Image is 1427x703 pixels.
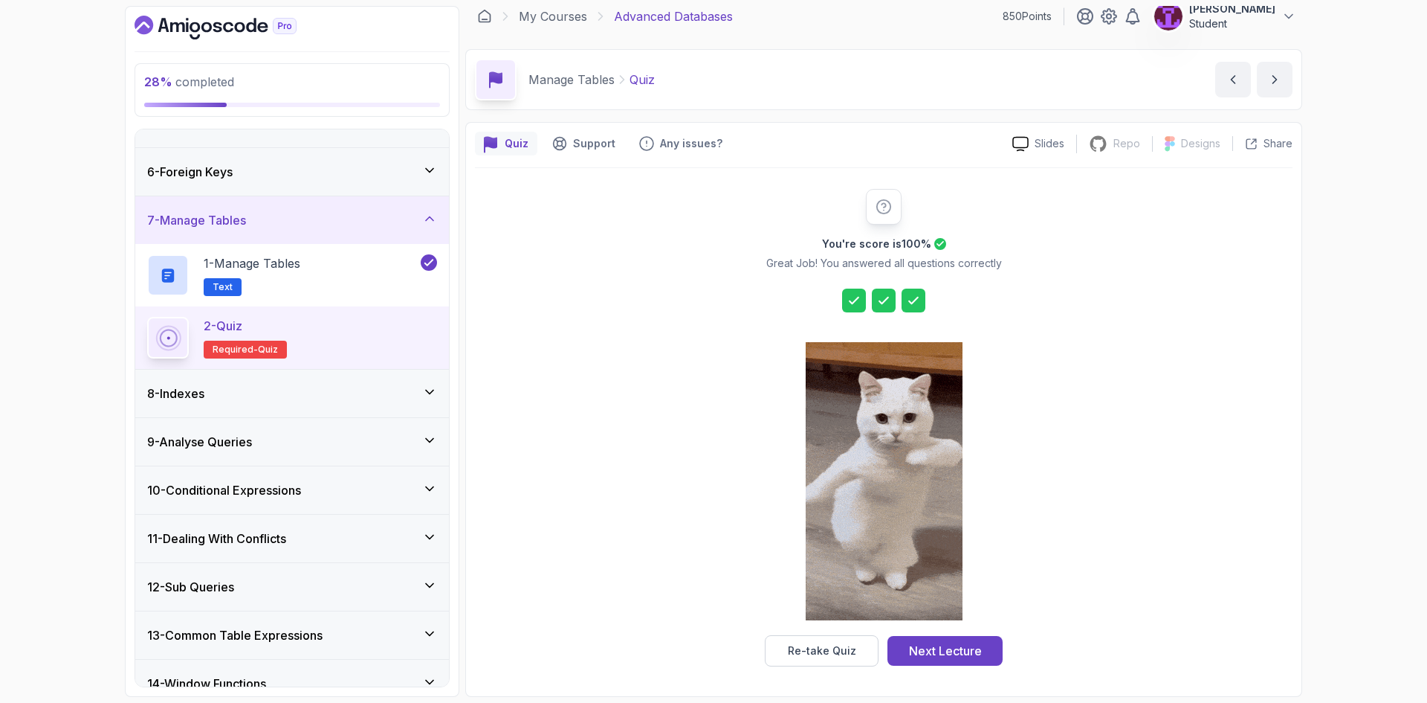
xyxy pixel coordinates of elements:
button: Feedback button [630,132,731,155]
p: 1 - Manage Tables [204,254,300,272]
p: Quiz [505,136,528,151]
span: 28 % [144,74,172,89]
p: Manage Tables [528,71,615,89]
button: previous content [1215,62,1251,97]
button: 2-QuizRequired-quiz [147,317,437,359]
a: Dashboard [477,9,492,24]
button: 1-Manage TablesText [147,254,437,296]
button: 10-Conditional Expressions [135,466,449,514]
p: Designs [1181,136,1220,151]
p: Student [1189,16,1275,31]
button: Support button [543,132,624,155]
h3: 14 - Window Functions [147,675,266,693]
h3: 12 - Sub Queries [147,578,234,596]
button: 13-Common Table Expressions [135,611,449,659]
h2: You're score is 100 % [822,237,931,251]
button: Next Lecture [887,636,1003,666]
p: Slides [1035,136,1064,151]
p: 850 Points [1003,9,1052,24]
button: 6-Foreign Keys [135,148,449,196]
button: user profile image[PERSON_NAME]Student [1153,1,1296,31]
p: [PERSON_NAME] [1189,1,1275,16]
h3: 9 - Analyse Queries [147,433,252,451]
button: quiz button [475,132,537,155]
div: Re-take Quiz [788,643,856,658]
h3: 6 - Foreign Keys [147,163,233,181]
p: Repo [1113,136,1140,151]
span: Required- [213,344,258,356]
img: cool-cat [806,342,962,620]
p: Advanced Databases [614,7,733,25]
p: Quiz [630,71,655,89]
span: completed [144,74,234,89]
div: Next Lecture [909,642,982,660]
h3: 11 - Dealing With Conflicts [147,530,286,548]
p: Share [1263,136,1292,151]
p: Support [573,136,615,151]
a: My Courses [519,7,587,25]
h3: 10 - Conditional Expressions [147,481,301,499]
a: Dashboard [135,16,331,39]
button: 9-Analyse Queries [135,418,449,466]
button: 8-Indexes [135,370,449,417]
span: quiz [258,344,278,356]
button: Re-take Quiz [765,635,878,667]
button: next content [1257,62,1292,97]
button: 11-Dealing With Conflicts [135,515,449,562]
img: user profile image [1154,2,1182,31]
h3: 7 - Manage Tables [147,211,246,229]
button: Share [1232,136,1292,151]
p: 2 - Quiz [204,317,242,335]
p: Any issues? [660,136,722,151]
button: 12-Sub Queries [135,563,449,611]
h3: 8 - Indexes [147,385,204,402]
span: Text [213,281,233,293]
button: 7-Manage Tables [135,196,449,244]
p: Great Job! You answered all questions correctly [766,256,1002,271]
a: Slides [1000,136,1076,152]
h3: 13 - Common Table Expressions [147,626,323,644]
